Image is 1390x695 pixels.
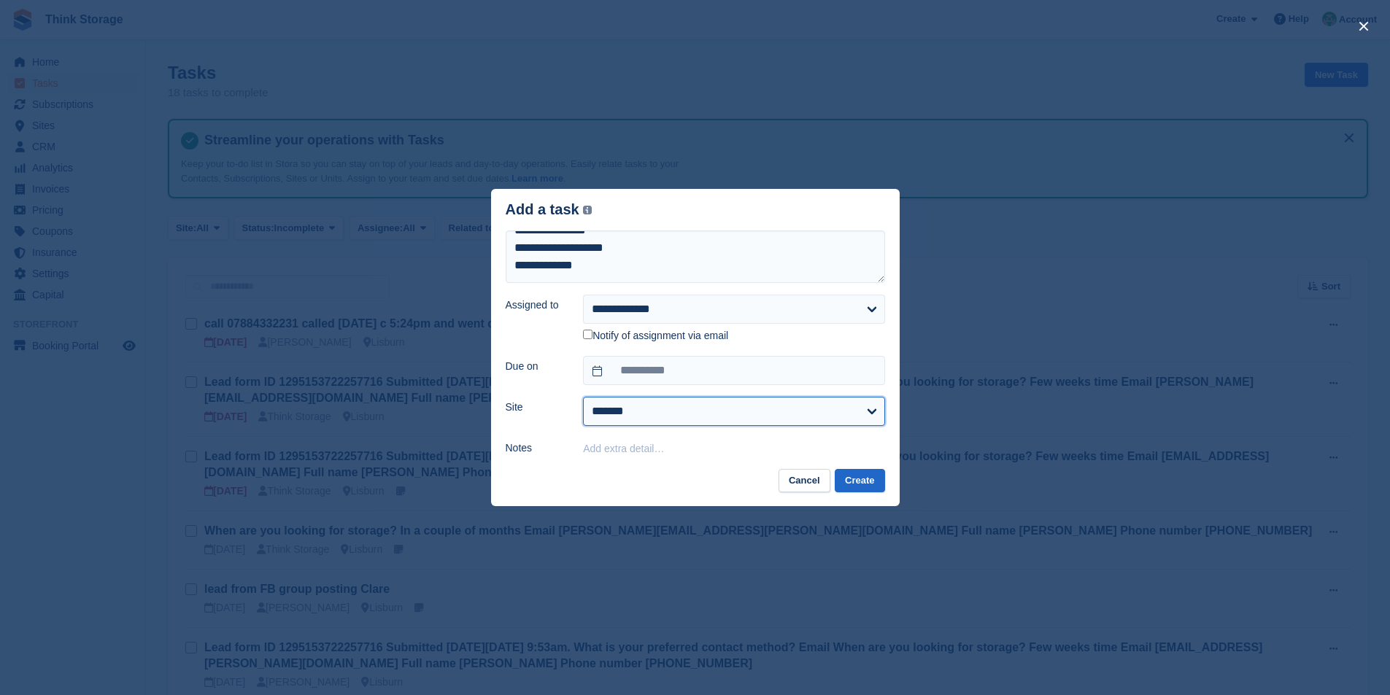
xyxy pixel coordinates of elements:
[583,330,592,339] input: Notify of assignment via email
[835,469,884,493] button: Create
[583,330,728,343] label: Notify of assignment via email
[506,359,566,374] label: Due on
[506,440,566,456] label: Notes
[506,298,566,313] label: Assigned to
[1352,15,1375,38] button: close
[583,206,592,214] img: icon-info-grey-7440780725fd019a000dd9b08b2336e03edf1995a4989e88bcd33f0948082b44.svg
[506,400,566,415] label: Site
[583,443,664,454] button: Add extra detail…
[506,201,592,218] div: Add a task
[779,469,830,493] button: Cancel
